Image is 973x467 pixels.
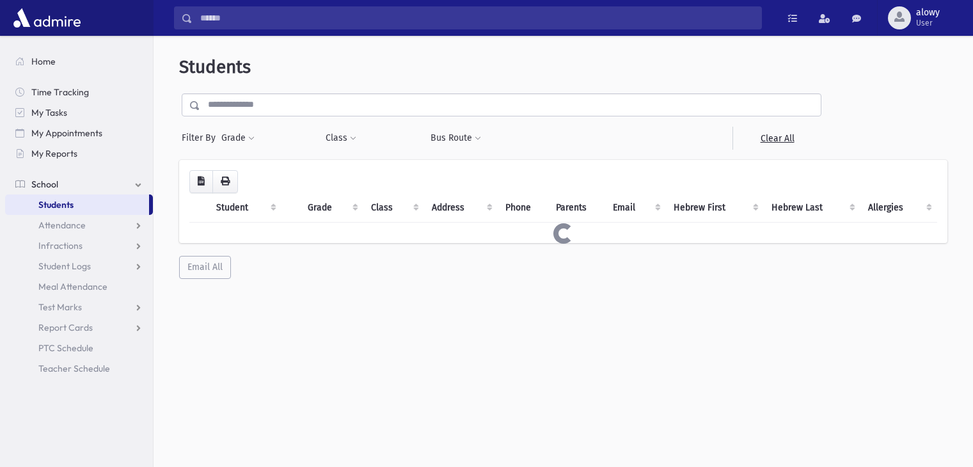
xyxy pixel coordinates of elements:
a: Students [5,194,149,215]
a: My Reports [5,143,153,164]
span: Test Marks [38,301,82,313]
span: Infractions [38,240,83,251]
button: Grade [221,127,255,150]
span: Time Tracking [31,86,89,98]
a: PTC Schedule [5,338,153,358]
span: Attendance [38,219,86,231]
a: Time Tracking [5,82,153,102]
a: Student Logs [5,256,153,276]
th: Grade [300,193,363,223]
span: Home [31,56,56,67]
button: Print [212,170,238,193]
a: Home [5,51,153,72]
th: Address [424,193,498,223]
span: PTC Schedule [38,342,93,354]
img: AdmirePro [10,5,84,31]
th: Parents [548,193,605,223]
span: My Reports [31,148,77,159]
a: Report Cards [5,317,153,338]
span: Students [38,199,74,210]
a: Teacher Schedule [5,358,153,379]
a: Attendance [5,215,153,235]
th: Allergies [860,193,937,223]
span: My Tasks [31,107,67,118]
span: alowy [916,8,940,18]
button: Bus Route [430,127,482,150]
button: CSV [189,170,213,193]
span: Students [179,56,251,77]
input: Search [193,6,761,29]
span: Filter By [182,131,221,145]
a: Meal Attendance [5,276,153,297]
th: Hebrew Last [764,193,860,223]
a: Test Marks [5,297,153,317]
span: User [916,18,940,28]
th: Class [363,193,423,223]
button: Class [325,127,357,150]
span: School [31,178,58,190]
span: Student Logs [38,260,91,272]
th: Email [605,193,666,223]
a: My Appointments [5,123,153,143]
th: Phone [498,193,548,223]
a: My Tasks [5,102,153,123]
span: Teacher Schedule [38,363,110,374]
th: Hebrew First [666,193,763,223]
a: School [5,174,153,194]
span: My Appointments [31,127,102,139]
span: Report Cards [38,322,93,333]
span: Meal Attendance [38,281,107,292]
a: Infractions [5,235,153,256]
a: Clear All [732,127,821,150]
th: Student [209,193,281,223]
button: Email All [179,256,231,279]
